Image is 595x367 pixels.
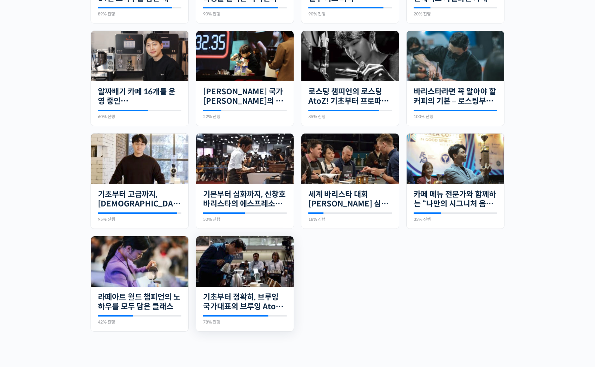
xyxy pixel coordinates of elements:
div: 90% 진행 [203,12,287,16]
div: 33% 진행 [414,217,497,222]
a: 로스팅 챔피언의 로스팅 AtoZ! 기초부터 프로파일 설계까지 [308,87,392,106]
div: 100% 진행 [414,115,497,119]
a: 바리스타라면 꼭 알아야 할 커피의 기본 – 로스팅부터 에스프레소까지 [414,87,497,106]
div: 85% 진행 [308,115,392,119]
div: 42% 진행 [98,320,181,324]
div: 95% 진행 [98,217,181,222]
span: 대화 [64,233,73,239]
span: 홈 [22,233,26,238]
a: 기초부터 고급까지, [DEMOGRAPHIC_DATA] 국가대표 [PERSON_NAME] 바리[PERSON_NAME]의 브루잉 클래스 [98,190,181,209]
div: 90% 진행 [308,12,392,16]
span: 설정 [108,233,117,238]
div: 60% 진행 [98,115,181,119]
a: 라떼아트 월드 챔피언의 노하우를 모두 담은 클래스 [98,292,181,312]
a: 카페 메뉴 전문가와 함께하는 “나만의 시그니처 음료” 만들기 [414,190,497,209]
a: 기초부터 정확히, 브루잉 국가대표의 브루잉 AtoZ 클래스 [203,292,287,312]
div: 78% 진행 [203,320,287,324]
a: [PERSON_NAME] 국가[PERSON_NAME]의 14년 노하우를 모두 담은 라떼아트 클래스 [203,87,287,106]
a: 세계 바리스타 대회 [PERSON_NAME] 심사위원의 커피 센서리 스킬 기초 [308,190,392,209]
div: 18% 진행 [308,217,392,222]
a: 설정 [91,222,135,240]
a: 대화 [46,222,91,240]
div: 50% 진행 [203,217,287,222]
div: 22% 진행 [203,115,287,119]
a: 홈 [2,222,46,240]
a: 기본부터 심화까지, 신창호 바리스타의 에스프레소 AtoZ [203,190,287,209]
div: 89% 진행 [98,12,181,16]
a: 알짜배기 카페 16개를 운영 중인 [PERSON_NAME] [PERSON_NAME]에게 듣는 “진짜 [PERSON_NAME] 카페 창업하기” [98,87,181,106]
div: 20% 진행 [414,12,497,16]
